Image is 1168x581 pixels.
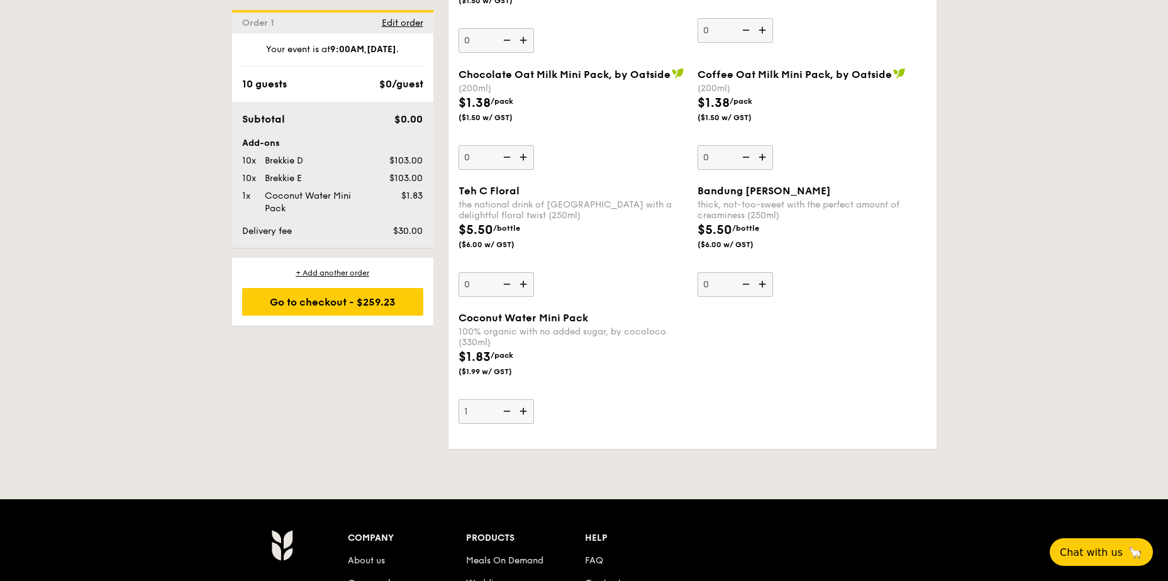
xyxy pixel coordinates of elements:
[1060,546,1123,558] span: Chat with us
[515,272,534,296] img: icon-add.58712e84.svg
[382,18,423,28] span: Edit order
[459,185,520,197] span: Teh C Floral
[401,191,423,201] span: $1.83
[459,83,687,94] div: (200ml)
[367,44,396,55] strong: [DATE]
[730,97,752,106] span: /pack
[1050,538,1153,566] button: Chat with us🦙
[585,529,704,547] div: Help
[515,28,534,52] img: icon-add.58712e84.svg
[893,68,906,79] img: icon-vegan.f8ff3823.svg
[735,18,754,42] img: icon-reduce.1d2dbef1.svg
[459,28,534,53] input: a pure, crisp mountain stream bottled, perfect for thirst quenching (250ml)$1.38/bottle($1.50 w/ ...
[496,272,515,296] img: icon-reduce.1d2dbef1.svg
[698,96,730,111] span: $1.38
[242,18,279,28] span: Order 1
[242,77,287,92] div: 10 guests
[379,77,423,92] div: $0/guest
[466,555,543,566] a: Meals On Demand
[348,555,385,566] a: About us
[459,312,588,324] span: Coconut Water Mini Pack
[698,223,732,238] span: $5.50
[459,240,544,250] span: ($6.00 w/ GST)
[754,145,773,169] img: icon-add.58712e84.svg
[698,185,831,197] span: Bandung [PERSON_NAME]
[698,240,783,250] span: ($6.00 w/ GST)
[260,155,374,167] div: Brekkie D
[459,399,534,424] input: Coconut Water Mini Pack100% organic with no added sugar, by cocoloco (330ml)$1.83/pack($1.99 w/ GST)
[242,268,423,278] div: + Add another order
[496,399,515,423] img: icon-reduce.1d2dbef1.svg
[459,272,534,297] input: Teh C Floralthe national drink of [GEOGRAPHIC_DATA] with a delightful floral twist (250ml)$5.50/b...
[672,68,684,79] img: icon-vegan.f8ff3823.svg
[237,172,260,185] div: 10x
[459,69,670,80] span: Chocolate Oat Milk Mini Pack, by Oatside
[459,367,544,377] span: ($1.99 w/ GST)
[466,529,585,547] div: Products
[459,350,491,365] span: $1.83
[237,155,260,167] div: 10x
[348,529,467,547] div: Company
[585,555,603,566] a: FAQ
[330,44,364,55] strong: 9:00AM
[394,113,423,125] span: $0.00
[459,145,534,170] input: Chocolate Oat Milk Mini Pack, by Oatside(200ml)$1.38/pack($1.50 w/ GST)
[515,145,534,169] img: icon-add.58712e84.svg
[698,83,926,94] div: (200ml)
[735,272,754,296] img: icon-reduce.1d2dbef1.svg
[242,113,285,125] span: Subtotal
[491,351,513,360] span: /pack
[698,199,926,221] div: thick, not-too-sweet with the perfect amount of creaminess (250ml)
[698,113,783,123] span: ($1.50 w/ GST)
[754,272,773,296] img: icon-add.58712e84.svg
[1128,545,1143,560] span: 🦙
[260,172,374,185] div: Brekkie E
[515,399,534,423] img: icon-add.58712e84.svg
[491,97,513,106] span: /pack
[393,226,423,236] span: $30.00
[389,173,423,184] span: $103.00
[459,199,687,221] div: the national drink of [GEOGRAPHIC_DATA] with a delightful floral twist (250ml)
[496,145,515,169] img: icon-reduce.1d2dbef1.svg
[496,28,515,52] img: icon-reduce.1d2dbef1.svg
[698,272,773,297] input: Bandung [PERSON_NAME]thick, not-too-sweet with the perfect amount of creaminess (250ml)$5.50/bott...
[493,224,520,233] span: /bottle
[389,155,423,166] span: $103.00
[242,43,423,67] div: Your event is at , .
[459,113,544,123] span: ($1.50 w/ GST)
[698,18,773,43] input: $1.38/pack($1.50 w/ GST)
[459,96,491,111] span: $1.38
[242,288,423,316] div: Go to checkout - $259.23
[698,145,773,170] input: Coffee Oat Milk Mini Pack, by Oatside(200ml)$1.38/pack($1.50 w/ GST)
[271,529,293,561] img: AYc88T3wAAAABJRU5ErkJggg==
[732,224,759,233] span: /bottle
[459,326,687,348] div: 100% organic with no added sugar, by cocoloco (330ml)
[754,18,773,42] img: icon-add.58712e84.svg
[698,69,892,80] span: Coffee Oat Milk Mini Pack, by Oatside
[237,190,260,202] div: 1x
[260,190,374,215] div: Coconut Water Mini Pack
[459,223,493,238] span: $5.50
[242,137,423,150] div: Add-ons
[735,145,754,169] img: icon-reduce.1d2dbef1.svg
[242,226,292,236] span: Delivery fee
